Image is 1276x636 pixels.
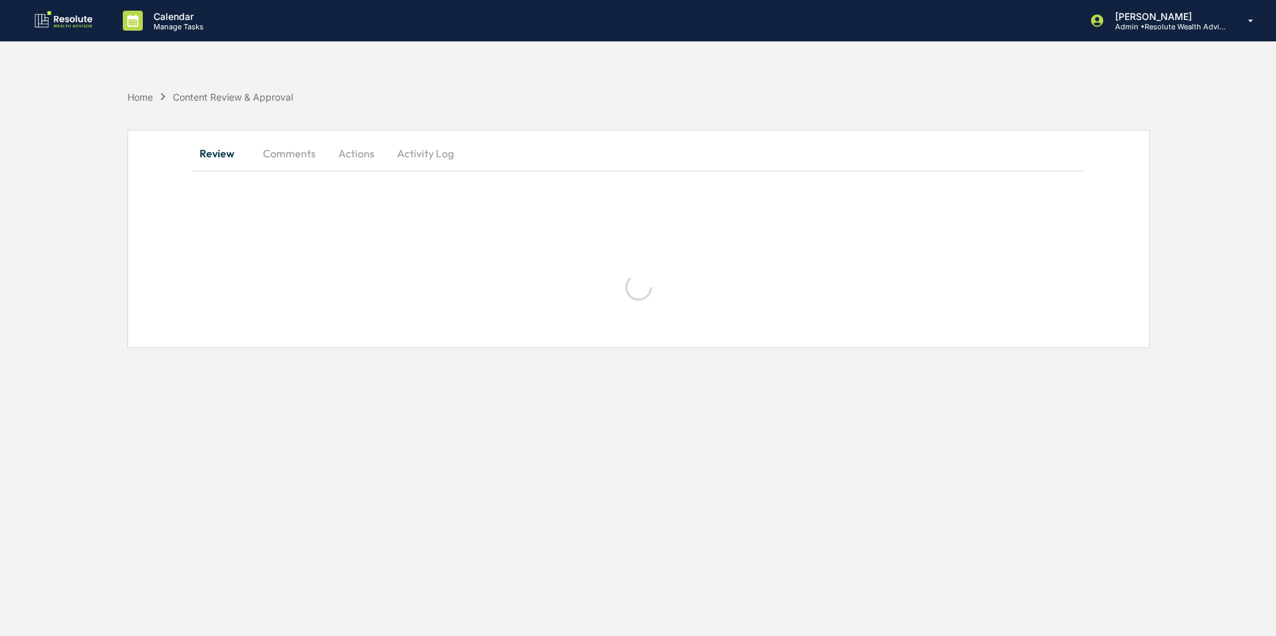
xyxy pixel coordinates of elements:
[192,137,252,169] button: Review
[1104,11,1229,22] p: [PERSON_NAME]
[1104,22,1229,31] p: Admin • Resolute Wealth Advisor
[386,137,464,169] button: Activity Log
[252,137,326,169] button: Comments
[127,91,153,103] div: Home
[32,10,96,31] img: logo
[326,137,386,169] button: Actions
[173,91,293,103] div: Content Review & Approval
[192,137,1085,169] div: secondary tabs example
[143,11,210,22] p: Calendar
[143,22,210,31] p: Manage Tasks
